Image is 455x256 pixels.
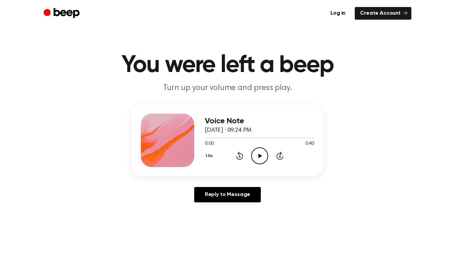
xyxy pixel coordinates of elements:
button: 1.0x [205,150,215,162]
a: Log in [325,7,351,20]
a: Reply to Message [194,187,261,202]
h1: You were left a beep [57,53,398,77]
span: [DATE] · 09:24 PM [205,127,251,133]
a: Create Account [355,7,411,20]
a: Beep [44,7,81,20]
span: 0:00 [205,140,214,147]
p: Turn up your volume and press play. [100,83,355,94]
h3: Voice Note [205,117,314,126]
span: 0:40 [305,140,314,147]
